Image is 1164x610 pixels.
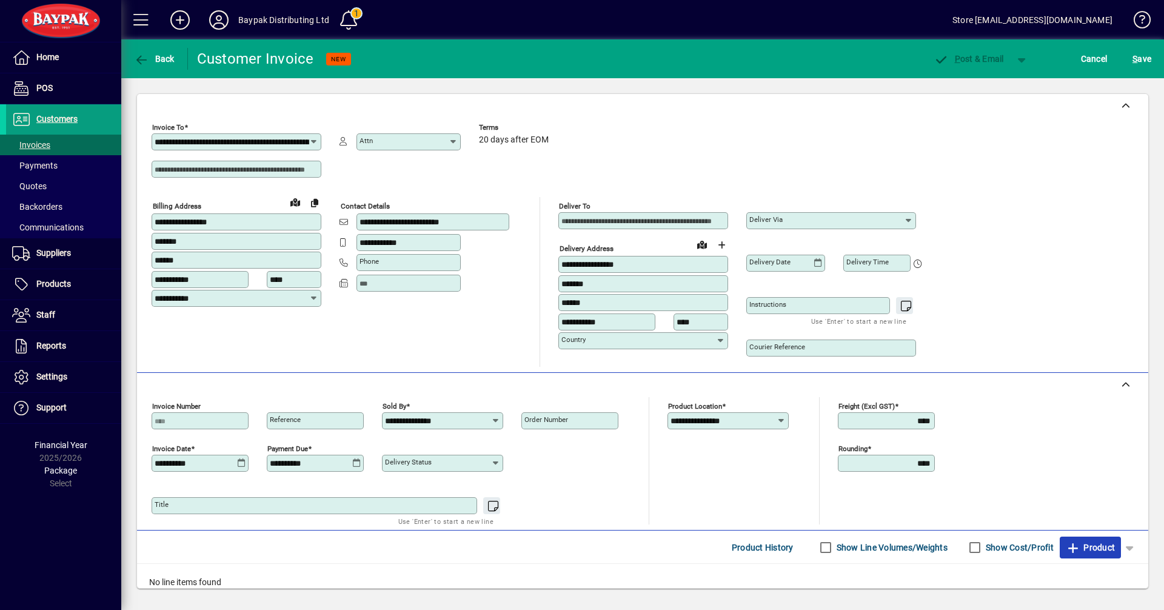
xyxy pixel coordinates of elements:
[692,235,712,254] a: View on map
[6,238,121,269] a: Suppliers
[749,258,791,266] mat-label: Delivery date
[1129,48,1154,70] button: Save
[479,135,549,145] span: 20 days after EOM
[12,140,50,150] span: Invoices
[36,248,71,258] span: Suppliers
[36,341,66,350] span: Reports
[1132,49,1151,69] span: ave
[811,314,906,328] mat-hint: Use 'Enter' to start a new line
[238,10,329,30] div: Baypak Distributing Ltd
[727,537,798,558] button: Product History
[286,192,305,212] a: View on map
[838,444,868,453] mat-label: Rounding
[6,176,121,196] a: Quotes
[1060,537,1121,558] button: Product
[44,466,77,475] span: Package
[732,538,794,557] span: Product History
[12,181,47,191] span: Quotes
[6,269,121,300] a: Products
[6,155,121,176] a: Payments
[6,73,121,104] a: POS
[6,196,121,217] a: Backorders
[161,9,199,31] button: Add
[331,55,346,63] span: NEW
[6,135,121,155] a: Invoices
[1066,538,1115,557] span: Product
[155,500,169,509] mat-label: Title
[360,257,379,266] mat-label: Phone
[952,10,1112,30] div: Store [EMAIL_ADDRESS][DOMAIN_NAME]
[121,48,188,70] app-page-header-button: Back
[834,541,948,554] label: Show Line Volumes/Weights
[267,444,308,453] mat-label: Payment due
[383,402,406,411] mat-label: Sold by
[6,217,121,238] a: Communications
[928,48,1010,70] button: Post & Email
[6,362,121,392] a: Settings
[1081,49,1108,69] span: Cancel
[479,124,552,132] span: Terms
[934,54,1004,64] span: ost & Email
[385,458,432,466] mat-label: Delivery status
[270,415,301,424] mat-label: Reference
[668,402,722,411] mat-label: Product location
[36,310,55,320] span: Staff
[137,564,1148,601] div: No line items found
[36,52,59,62] span: Home
[36,114,78,124] span: Customers
[12,202,62,212] span: Backorders
[36,372,67,381] span: Settings
[197,49,314,69] div: Customer Invoice
[983,541,1054,554] label: Show Cost/Profit
[1125,2,1149,42] a: Knowledge Base
[12,223,84,232] span: Communications
[1078,48,1111,70] button: Cancel
[36,83,53,93] span: POS
[305,193,324,212] button: Copy to Delivery address
[131,48,178,70] button: Back
[134,54,175,64] span: Back
[524,415,568,424] mat-label: Order number
[838,402,895,411] mat-label: Freight (excl GST)
[35,440,87,450] span: Financial Year
[1132,54,1137,64] span: S
[398,514,493,528] mat-hint: Use 'Enter' to start a new line
[152,123,184,132] mat-label: Invoice To
[12,161,58,170] span: Payments
[152,402,201,411] mat-label: Invoice number
[561,335,586,344] mat-label: Country
[152,444,191,453] mat-label: Invoice date
[199,9,238,31] button: Profile
[712,235,731,255] button: Choose address
[36,403,67,412] span: Support
[360,136,373,145] mat-label: Attn
[6,393,121,423] a: Support
[749,215,783,224] mat-label: Deliver via
[6,42,121,73] a: Home
[6,300,121,330] a: Staff
[749,300,786,309] mat-label: Instructions
[749,343,805,351] mat-label: Courier Reference
[846,258,889,266] mat-label: Delivery time
[559,202,590,210] mat-label: Deliver To
[955,54,960,64] span: P
[36,279,71,289] span: Products
[6,331,121,361] a: Reports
